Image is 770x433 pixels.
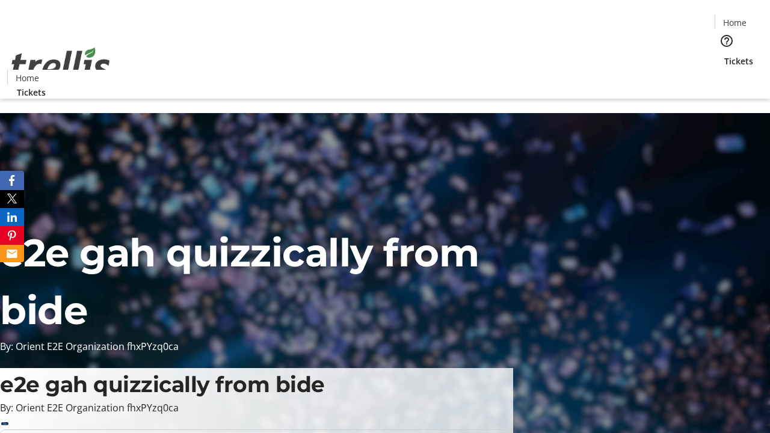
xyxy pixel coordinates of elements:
[8,72,46,84] a: Home
[7,34,114,94] img: Orient E2E Organization fhxPYzq0ca's Logo
[7,86,55,99] a: Tickets
[724,55,753,67] span: Tickets
[715,55,763,67] a: Tickets
[17,86,46,99] span: Tickets
[723,16,747,29] span: Home
[715,16,754,29] a: Home
[715,67,739,91] button: Cart
[715,29,739,53] button: Help
[16,72,39,84] span: Home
